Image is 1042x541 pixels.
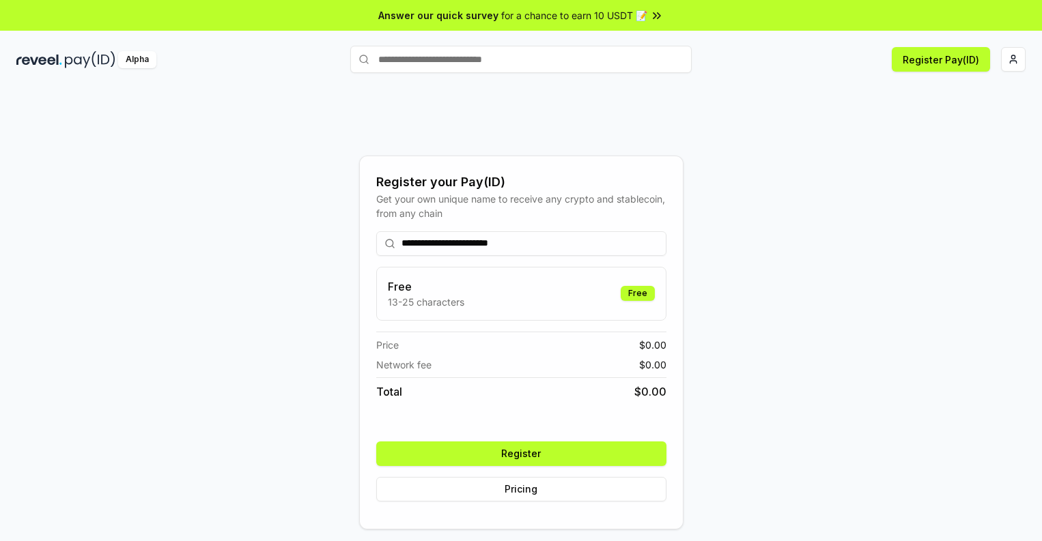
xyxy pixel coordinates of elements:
[634,383,666,400] span: $ 0.00
[892,47,990,72] button: Register Pay(ID)
[388,278,464,295] h3: Free
[639,357,666,372] span: $ 0.00
[388,295,464,309] p: 13-25 characters
[16,51,62,68] img: reveel_dark
[376,192,666,220] div: Get your own unique name to receive any crypto and stablecoin, from any chain
[65,51,115,68] img: pay_id
[376,173,666,192] div: Register your Pay(ID)
[639,338,666,352] span: $ 0.00
[376,441,666,466] button: Register
[376,383,402,400] span: Total
[376,338,399,352] span: Price
[376,477,666,501] button: Pricing
[621,286,655,301] div: Free
[501,8,647,23] span: for a chance to earn 10 USDT 📝
[378,8,498,23] span: Answer our quick survey
[376,357,432,372] span: Network fee
[118,51,156,68] div: Alpha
